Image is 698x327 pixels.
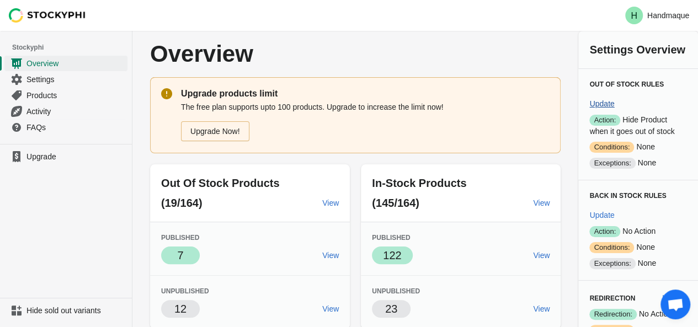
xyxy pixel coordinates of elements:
p: None [589,258,687,269]
span: FAQs [26,122,125,133]
span: View [533,304,550,313]
span: Update [589,211,614,219]
a: View [529,193,554,213]
span: Stockyphi [12,42,132,53]
span: (145/164) [372,197,419,209]
p: No Action [589,308,687,320]
p: 23 [385,301,397,317]
a: View [529,245,554,265]
a: View [318,245,343,265]
span: Update [589,99,614,108]
span: Conditions: [589,242,634,253]
p: Upgrade products limit [181,87,550,100]
span: 12 [174,303,187,315]
a: View [318,193,343,213]
p: None [589,157,687,169]
p: Overview [150,42,403,66]
span: View [533,251,550,260]
span: Redirection: [589,309,636,320]
img: Stockyphi [9,8,86,23]
span: (19/164) [161,197,203,209]
button: Update [658,288,691,308]
p: Handmaque [647,11,689,20]
a: View [318,299,343,319]
span: In-Stock Products [372,177,466,189]
span: Conditions: [589,142,634,153]
a: Settings [4,71,127,87]
span: View [322,199,339,207]
span: Exceptions: [589,258,635,269]
h3: Redirection [589,294,653,303]
text: H [631,11,637,20]
a: FAQs [4,119,127,135]
span: Action: [589,115,620,126]
span: Exceptions: [589,158,635,169]
span: Avatar with initials H [625,7,643,24]
h3: Back in Stock Rules [589,191,687,200]
span: Upgrade [26,151,125,162]
p: Hide Product when it goes out of stock [589,114,687,137]
a: View [529,299,554,319]
a: Upgrade Now! [181,121,249,141]
span: Products [26,90,125,101]
button: Avatar with initials HHandmaque [621,4,694,26]
span: Unpublished [161,287,209,295]
button: Update [585,205,619,225]
span: View [322,304,339,313]
span: Activity [26,106,125,117]
span: Settings [26,74,125,85]
p: None [589,242,687,253]
span: Settings Overview [589,44,685,56]
span: View [322,251,339,260]
span: 122 [383,249,401,261]
span: Hide sold out variants [26,305,125,316]
h3: Out of Stock Rules [589,80,687,89]
a: Activity [4,103,127,119]
p: The free plan supports upto 100 products. Upgrade to increase the limit now! [181,101,550,112]
p: No Action [589,226,687,237]
span: 7 [177,249,183,261]
p: None [589,141,687,153]
span: Unpublished [372,287,420,295]
span: Published [161,234,199,242]
a: Overview [4,55,127,71]
span: Out Of Stock Products [161,177,279,189]
button: Update [585,94,619,114]
a: Hide sold out variants [4,303,127,318]
a: Upgrade [4,149,127,164]
a: Products [4,87,127,103]
span: Update [662,293,687,302]
span: View [533,199,550,207]
span: Action: [589,226,620,237]
span: Published [372,234,410,242]
span: Overview [26,58,125,69]
div: Open chat [660,290,690,319]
